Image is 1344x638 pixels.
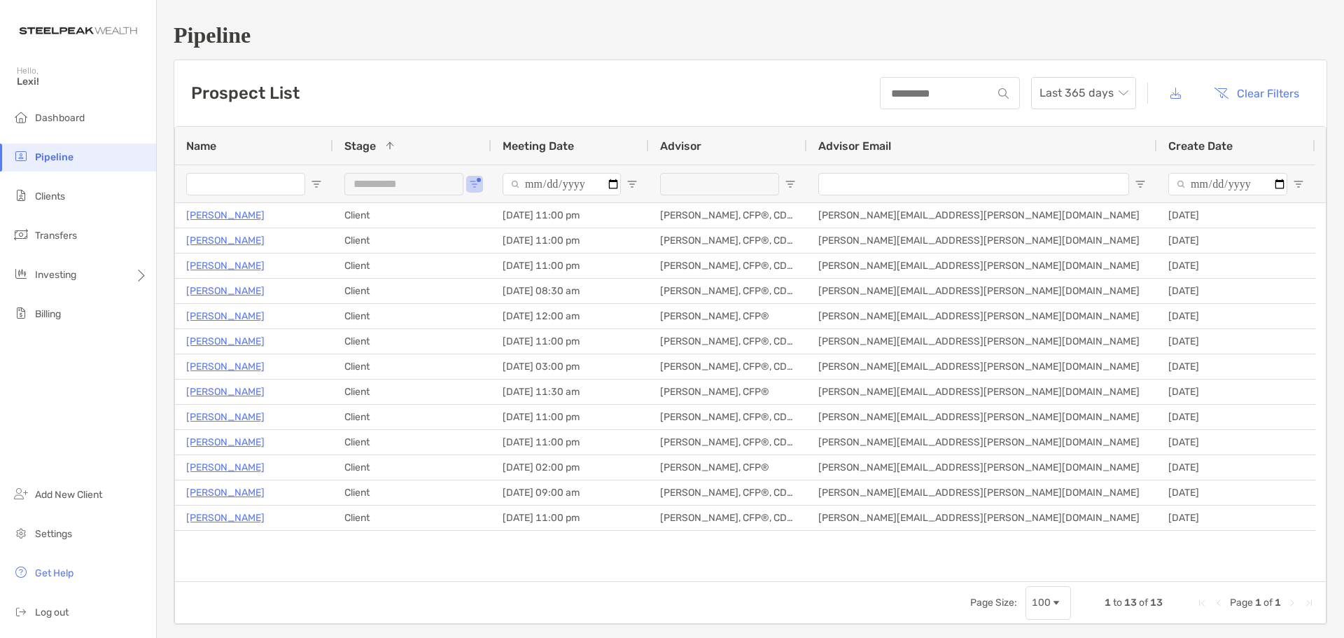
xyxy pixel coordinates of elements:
[35,308,61,320] span: Billing
[35,567,73,579] span: Get Help
[333,329,491,354] div: Client
[13,148,29,165] img: pipeline icon
[1157,203,1315,228] div: [DATE]
[333,304,491,328] div: Client
[807,254,1157,278] div: [PERSON_NAME][EMAIL_ADDRESS][PERSON_NAME][DOMAIN_NAME]
[807,380,1157,404] div: [PERSON_NAME][EMAIL_ADDRESS][PERSON_NAME][DOMAIN_NAME]
[186,207,265,224] p: [PERSON_NAME]
[35,528,72,540] span: Settings
[186,434,265,451] a: [PERSON_NAME]
[1157,254,1315,278] div: [DATE]
[491,455,649,480] div: [DATE] 02:00 pm
[1124,597,1137,609] span: 13
[13,603,29,620] img: logout icon
[13,226,29,243] img: transfers icon
[186,358,265,375] a: [PERSON_NAME]
[333,430,491,455] div: Client
[818,139,891,153] span: Advisor Email
[1157,430,1315,455] div: [DATE]
[807,506,1157,530] div: [PERSON_NAME][EMAIL_ADDRESS][PERSON_NAME][DOMAIN_NAME]
[13,525,29,541] img: settings icon
[807,354,1157,379] div: [PERSON_NAME][EMAIL_ADDRESS][PERSON_NAME][DOMAIN_NAME]
[186,232,265,249] a: [PERSON_NAME]
[649,279,807,303] div: [PERSON_NAME], CFP®, CDFA®
[785,179,796,190] button: Open Filter Menu
[1157,304,1315,328] div: [DATE]
[1105,597,1111,609] span: 1
[35,190,65,202] span: Clients
[649,480,807,505] div: [PERSON_NAME], CFP®, CDFA®
[186,383,265,401] a: [PERSON_NAME]
[333,380,491,404] div: Client
[35,606,69,618] span: Log out
[1025,586,1071,620] div: Page Size
[649,506,807,530] div: [PERSON_NAME], CFP®, CDFA®
[649,228,807,253] div: [PERSON_NAME], CFP®, CDFA®
[333,228,491,253] div: Client
[13,305,29,321] img: billing icon
[186,509,265,527] a: [PERSON_NAME]
[186,173,305,195] input: Name Filter Input
[13,187,29,204] img: clients icon
[1255,597,1261,609] span: 1
[807,480,1157,505] div: [PERSON_NAME][EMAIL_ADDRESS][PERSON_NAME][DOMAIN_NAME]
[13,564,29,581] img: get-help icon
[970,597,1017,609] div: Page Size:
[17,6,139,56] img: Zoe Logo
[491,228,649,253] div: [DATE] 11:00 pm
[807,405,1157,429] div: [PERSON_NAME][EMAIL_ADDRESS][PERSON_NAME][DOMAIN_NAME]
[1275,597,1281,609] span: 1
[333,203,491,228] div: Client
[1157,455,1315,480] div: [DATE]
[311,179,322,190] button: Open Filter Menu
[491,329,649,354] div: [DATE] 11:00 pm
[1230,597,1253,609] span: Page
[35,489,102,501] span: Add New Client
[186,307,265,325] a: [PERSON_NAME]
[1157,480,1315,505] div: [DATE]
[186,459,265,476] a: [PERSON_NAME]
[35,230,77,242] span: Transfers
[1157,279,1315,303] div: [DATE]
[491,380,649,404] div: [DATE] 11:30 am
[333,254,491,278] div: Client
[649,430,807,455] div: [PERSON_NAME], CFP®, CDFA®
[186,484,265,501] a: [PERSON_NAME]
[491,430,649,455] div: [DATE] 11:00 pm
[1139,597,1148,609] span: of
[469,179,480,190] button: Open Filter Menu
[1032,597,1051,609] div: 100
[186,408,265,426] a: [PERSON_NAME]
[186,257,265,275] p: [PERSON_NAME]
[491,203,649,228] div: [DATE] 11:00 pm
[1196,597,1207,609] div: First Page
[186,282,265,300] p: [PERSON_NAME]
[186,333,265,350] a: [PERSON_NAME]
[1213,597,1224,609] div: Previous Page
[1168,173,1287,195] input: Create Date Filter Input
[649,380,807,404] div: [PERSON_NAME], CFP®
[333,480,491,505] div: Client
[491,279,649,303] div: [DATE] 08:30 am
[649,405,807,429] div: [PERSON_NAME], CFP®, CDFA®
[807,228,1157,253] div: [PERSON_NAME][EMAIL_ADDRESS][PERSON_NAME][DOMAIN_NAME]
[491,506,649,530] div: [DATE] 11:00 pm
[491,405,649,429] div: [DATE] 11:00 pm
[13,485,29,502] img: add_new_client icon
[626,179,638,190] button: Open Filter Menu
[491,254,649,278] div: [DATE] 11:00 pm
[807,304,1157,328] div: [PERSON_NAME][EMAIL_ADDRESS][PERSON_NAME][DOMAIN_NAME]
[660,139,701,153] span: Advisor
[35,112,85,124] span: Dashboard
[1135,179,1146,190] button: Open Filter Menu
[649,329,807,354] div: [PERSON_NAME], CFP®, CDFA®
[1039,78,1128,109] span: Last 365 days
[13,109,29,125] img: dashboard icon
